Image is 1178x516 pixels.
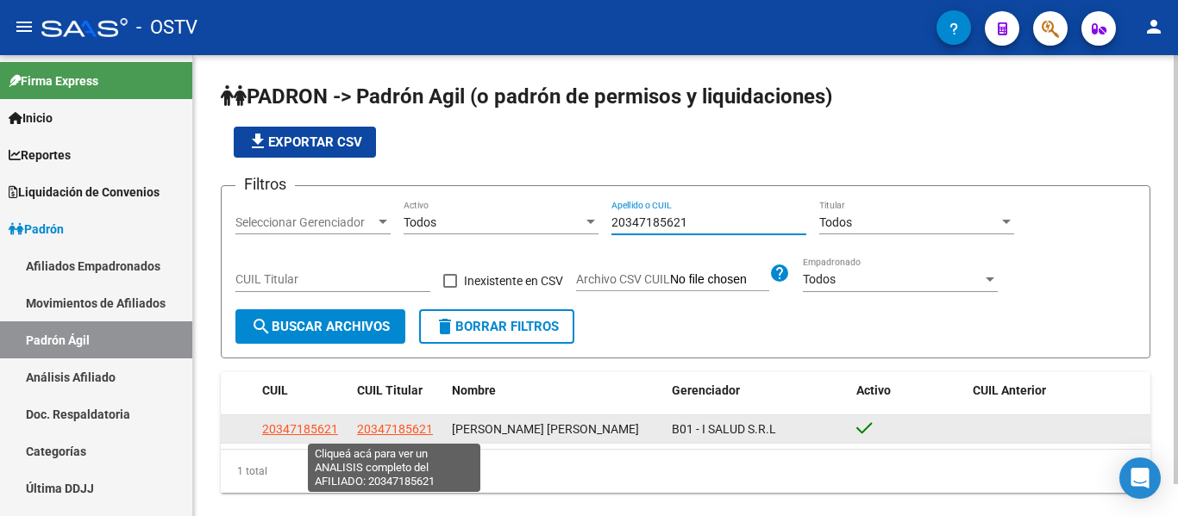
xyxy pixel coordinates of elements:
span: Archivo CSV CUIL [576,272,670,286]
span: Firma Express [9,71,98,90]
datatable-header-cell: Gerenciador [665,372,850,409]
mat-icon: help [769,263,790,283]
mat-icon: menu [14,16,34,37]
span: CUIL Anterior [973,383,1046,397]
mat-icon: search [251,316,272,337]
span: Todos [803,272,836,286]
span: Gerenciador [672,383,740,397]
span: Inexistente en CSV [464,270,563,291]
span: B01 - I SALUD S.R.L [672,422,776,436]
span: Activo [856,383,891,397]
input: Archivo CSV CUIL [670,272,769,288]
span: [PERSON_NAME] [PERSON_NAME] [452,422,639,436]
span: Todos [404,215,436,229]
h3: Filtros [235,172,295,196]
div: Open Intercom Messenger [1119,457,1161,499]
mat-icon: file_download [248,131,268,152]
span: 20347185621 [262,422,338,436]
span: Seleccionar Gerenciador [235,215,375,230]
span: 20347185621 [357,422,433,436]
span: - OSTV [136,9,197,47]
span: CUIL Titular [357,383,423,397]
div: 1 total [221,450,1150,493]
button: Buscar Archivos [235,309,405,344]
datatable-header-cell: Nombre [445,372,665,409]
mat-icon: person [1144,16,1164,37]
span: Liquidación de Convenios [9,183,160,202]
datatable-header-cell: CUIL [255,372,350,409]
span: Buscar Archivos [251,319,390,334]
datatable-header-cell: Activo [849,372,966,409]
span: Borrar Filtros [435,319,559,334]
datatable-header-cell: CUIL Anterior [966,372,1151,409]
button: Borrar Filtros [419,309,574,344]
span: Reportes [9,146,71,165]
span: Nombre [452,383,496,397]
span: PADRON -> Padrón Agil (o padrón de permisos y liquidaciones) [221,84,832,109]
span: Padrón [9,220,64,239]
mat-icon: delete [435,316,455,337]
datatable-header-cell: CUIL Titular [350,372,445,409]
button: Exportar CSV [234,127,376,158]
span: Inicio [9,109,53,127]
span: Todos [819,215,852,229]
span: CUIL [262,383,288,397]
span: Exportar CSV [248,134,362,150]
